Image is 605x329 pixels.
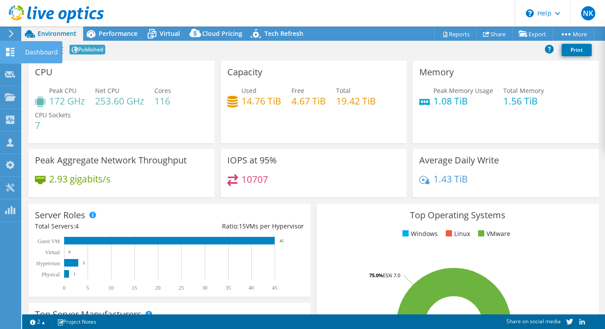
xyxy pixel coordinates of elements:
span: CPU Sockets [35,111,71,119]
div: Dashboard [21,41,62,63]
text: 30 [202,285,207,291]
text: 5 [86,285,89,291]
h3: Average Daily Write [419,155,499,165]
text: Physical [42,271,60,278]
h3: Capacity [227,67,262,77]
svg: \n [526,9,534,17]
span: Tech Refresh [264,29,303,38]
span: Total Memory [503,86,544,95]
text: 25 [179,285,184,291]
span: Net CPU [95,86,119,95]
h4: 4.67 TiB [291,96,326,106]
text: 15 [132,285,137,291]
h4: 19.42 TiB [336,96,376,106]
span: 15 [239,222,246,230]
a: Export [512,27,553,41]
a: Reports [434,27,477,41]
text: 0 [69,250,71,254]
span: Virtual [160,29,180,38]
span: Performance [99,29,138,38]
text: 45 [280,239,284,243]
text: 35 [226,285,231,291]
a: Print [562,44,592,56]
span: Total [336,86,351,95]
span: Published [69,45,105,54]
h4: 14.76 TiB [241,96,281,106]
h4: 2.93 gigabits/s [49,174,111,184]
text: Guest VM [38,238,60,244]
h4: 1.56 TiB [503,96,544,106]
h3: CPU [35,67,53,77]
h4: 1.08 TiB [433,96,493,106]
h3: Top Operating Systems [323,210,592,220]
text: 1 [73,272,76,276]
h3: Peak Aggregate Network Throughput [35,155,187,165]
span: Peak CPU [49,86,77,95]
span: Peak Memory Usage [433,86,493,95]
span: Environment [38,29,77,38]
div: Ratio: VMs per Hypervisor [169,221,304,231]
h4: 10707 [241,174,268,184]
span: 4 [75,222,79,230]
h4: 116 [154,96,171,106]
h4: 172 GHz [49,96,85,106]
h3: Memory [419,67,454,77]
h3: Top Server Manufacturers [35,310,142,319]
span: NK [581,6,595,20]
h4: 7 [35,120,71,130]
h4: 253.60 GHz [95,96,144,106]
text: 0 [63,285,65,291]
text: Hypervisor [36,260,60,267]
span: Used [241,86,257,95]
a: Share [476,27,513,41]
span: Free [291,86,304,95]
text: 10 [108,285,114,291]
text: Virtual [45,249,60,255]
span: Cores [154,86,171,95]
a: 2 [24,316,51,327]
a: More [553,27,594,41]
li: VMware [476,229,510,239]
text: 20 [155,285,161,291]
span: Share on social media [506,317,561,325]
tspan: 75.0% [369,272,383,279]
h3: Server Roles [35,210,85,220]
text: 3 [83,261,85,265]
h3: IOPS at 95% [227,155,277,165]
text: 45 [272,285,277,291]
li: Windows [400,229,438,239]
div: Total Servers: [35,221,169,231]
span: Cloud Pricing [202,29,242,38]
li: Linux [444,229,470,239]
a: Project Notes [51,316,103,327]
text: 40 [249,285,254,291]
h4: 1.43 TiB [433,174,468,184]
tspan: ESXi 7.0 [383,272,400,279]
